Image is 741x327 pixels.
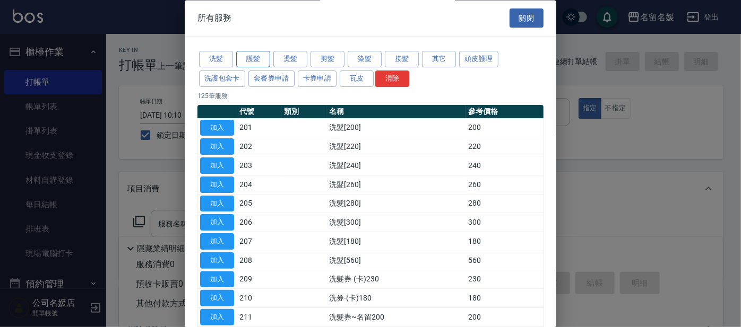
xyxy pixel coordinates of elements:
td: 洗髮[220] [326,137,466,156]
td: 洗髮[180] [326,232,466,251]
td: 洗券-(卡)180 [326,289,466,308]
p: 125 筆服務 [197,91,544,101]
th: 代號 [237,105,282,119]
button: 護髮 [236,51,270,68]
td: 220 [466,137,544,156]
button: 加入 [200,271,234,288]
button: 加入 [200,290,234,307]
button: 瓦皮 [340,70,374,87]
button: 洗護包套卡 [199,70,245,87]
button: 加入 [200,234,234,250]
th: 名稱 [326,105,466,119]
button: 加入 [200,215,234,231]
button: 剪髮 [311,51,344,68]
button: 清除 [375,70,409,87]
button: 頭皮護理 [459,51,498,68]
td: 209 [237,270,282,289]
td: 208 [237,251,282,270]
td: 240 [466,156,544,175]
td: 180 [466,232,544,251]
td: 洗髮[260] [326,175,466,195]
button: 加入 [200,252,234,269]
td: 201 [237,119,282,138]
td: 203 [237,156,282,175]
td: 200 [466,119,544,138]
td: 洗髮[280] [326,195,466,214]
td: 205 [237,195,282,214]
td: 204 [237,175,282,195]
button: 燙髮 [273,51,307,68]
button: 染髮 [348,51,382,68]
td: 260 [466,175,544,195]
td: 洗髮[300] [326,213,466,232]
button: 加入 [200,196,234,212]
th: 參考價格 [466,105,544,119]
th: 類別 [282,105,327,119]
button: 加入 [200,310,234,326]
span: 所有服務 [197,13,231,23]
td: 210 [237,289,282,308]
button: 卡券申請 [298,70,337,87]
td: 洗髮[560] [326,251,466,270]
button: 洗髮 [199,51,233,68]
button: 加入 [200,120,234,136]
td: 洗髮券-(卡)230 [326,270,466,289]
button: 其它 [422,51,456,68]
td: 洗髮[240] [326,156,466,175]
td: 230 [466,270,544,289]
td: 560 [466,251,544,270]
button: 加入 [200,139,234,155]
td: 180 [466,289,544,308]
td: 280 [466,195,544,214]
button: 接髮 [385,51,419,68]
td: 300 [466,213,544,232]
button: 關閉 [510,8,544,28]
button: 加入 [200,176,234,193]
td: 洗髮[200] [326,119,466,138]
td: 202 [237,137,282,156]
td: 206 [237,213,282,232]
td: 211 [237,308,282,327]
td: 207 [237,232,282,251]
button: 加入 [200,158,234,174]
td: 200 [466,308,544,327]
td: 洗髮券~名留200 [326,308,466,327]
button: 套餐券申請 [248,70,295,87]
